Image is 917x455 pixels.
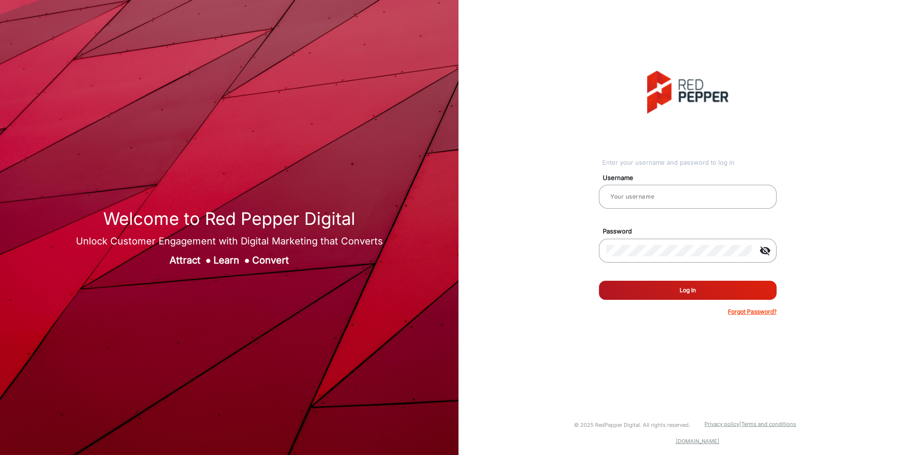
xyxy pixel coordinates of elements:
mat-icon: visibility_off [754,245,777,256]
input: Your username [607,191,769,202]
small: © 2025 RedPepper Digital. All rights reserved. [574,422,690,428]
span: ● [244,254,250,266]
a: | [739,421,741,427]
img: vmg-logo [647,71,728,114]
mat-label: Username [596,173,788,183]
a: [DOMAIN_NAME] [676,438,719,444]
p: Forgot Password? [728,307,777,316]
div: Attract Learn Convert [76,253,383,267]
span: ● [205,254,211,266]
mat-label: Password [596,227,788,236]
button: Log In [599,281,777,300]
a: Privacy policy [704,421,739,427]
div: Enter your username and password to log in [602,158,777,168]
div: Unlock Customer Engagement with Digital Marketing that Converts [76,234,383,248]
h1: Welcome to Red Pepper Digital [76,209,383,229]
a: Terms and conditions [741,421,796,427]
